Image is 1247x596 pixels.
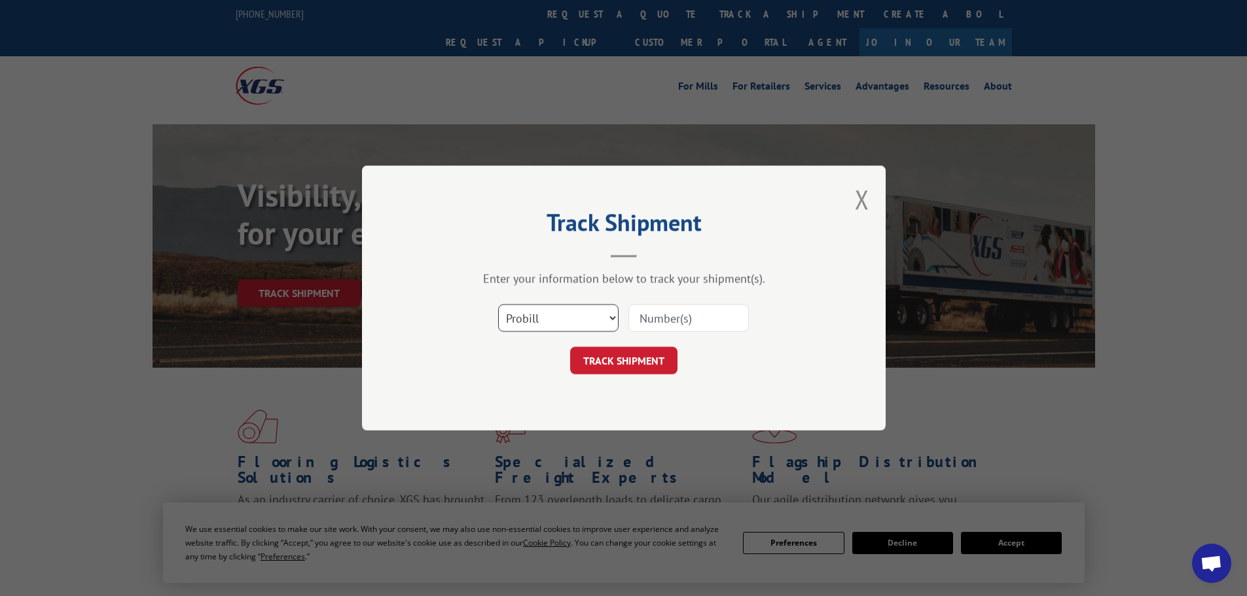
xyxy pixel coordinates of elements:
[427,271,820,286] div: Enter your information below to track your shipment(s).
[628,304,749,332] input: Number(s)
[1192,544,1231,583] div: Open chat
[855,182,869,217] button: Close modal
[427,213,820,238] h2: Track Shipment
[570,347,678,374] button: TRACK SHIPMENT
